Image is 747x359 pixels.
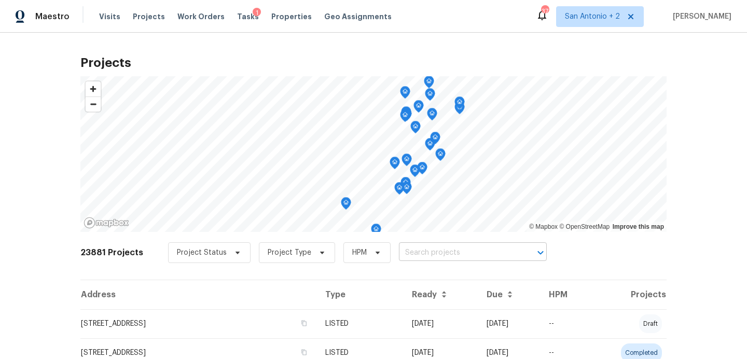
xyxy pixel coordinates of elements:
span: Geo Assignments [324,11,392,22]
span: Tasks [237,13,259,20]
h2: Projects [80,58,667,68]
th: Ready [404,280,478,309]
div: Map marker [425,138,435,154]
span: Work Orders [177,11,225,22]
span: Zoom out [86,97,101,112]
td: -- [541,309,590,338]
div: Map marker [371,224,381,240]
a: Improve this map [613,223,664,230]
canvas: Map [80,76,667,232]
span: San Antonio + 2 [565,11,620,22]
span: Project Type [268,247,311,258]
div: Map marker [413,100,424,116]
div: Map marker [341,197,351,213]
div: Map marker [425,88,435,104]
th: Due [478,280,541,309]
div: 1 [253,8,261,18]
span: Projects [133,11,165,22]
div: Map marker [435,148,446,164]
th: Address [80,280,317,309]
div: Map marker [417,162,427,178]
div: Map marker [390,157,400,173]
div: Map marker [394,182,405,198]
button: Open [533,245,548,260]
div: Map marker [400,109,410,126]
div: 37 [541,6,548,17]
span: Project Status [177,247,227,258]
a: Mapbox [529,223,558,230]
div: Map marker [454,96,465,113]
div: Map marker [402,154,412,170]
div: Map marker [400,177,411,193]
span: Visits [99,11,120,22]
h2: 23881 Projects [80,247,143,258]
td: [DATE] [404,309,478,338]
th: Type [317,280,404,309]
span: [PERSON_NAME] [669,11,731,22]
div: Map marker [410,164,420,181]
div: Map marker [400,86,410,102]
button: Copy Address [299,319,309,328]
a: Mapbox homepage [84,217,129,229]
button: Zoom out [86,96,101,112]
a: OpenStreetMap [559,223,610,230]
div: Map marker [402,182,412,198]
td: [STREET_ADDRESS] [80,309,317,338]
td: [DATE] [478,309,541,338]
th: Projects [590,280,667,309]
th: HPM [541,280,590,309]
td: LISTED [317,309,404,338]
button: Copy Address [299,348,309,357]
span: Maestro [35,11,70,22]
div: Map marker [402,108,412,125]
button: Zoom in [86,81,101,96]
span: Properties [271,11,312,22]
div: draft [639,314,662,333]
div: Map marker [430,132,440,148]
div: Map marker [424,76,434,92]
div: Map marker [401,106,411,122]
input: Search projects [399,245,518,261]
div: Map marker [427,108,437,124]
div: Map marker [410,121,421,137]
span: HPM [352,247,367,258]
